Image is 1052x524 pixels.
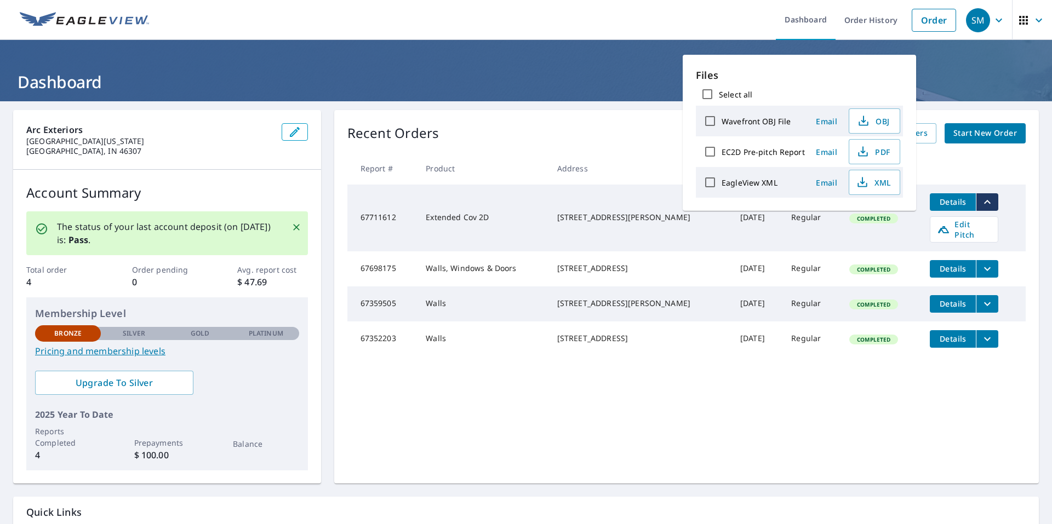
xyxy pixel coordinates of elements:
[35,371,193,395] a: Upgrade To Silver
[26,505,1026,519] p: Quick Links
[417,286,548,321] td: Walls
[123,329,146,338] p: Silver
[696,68,903,83] p: Files
[814,177,840,188] span: Email
[347,321,418,356] td: 67352203
[557,298,723,309] div: [STREET_ADDRESS][PERSON_NAME]
[850,301,897,308] span: Completed
[850,266,897,273] span: Completed
[849,108,900,134] button: OBJ
[26,183,308,203] p: Account Summary
[26,136,273,146] p: [GEOGRAPHIC_DATA][US_STATE]
[850,336,897,343] span: Completed
[417,152,548,185] th: Product
[132,264,202,275] p: Order pending
[809,174,844,191] button: Email
[249,329,283,338] p: Platinum
[814,147,840,157] span: Email
[936,263,969,274] span: Details
[731,251,782,286] td: [DATE]
[936,197,969,207] span: Details
[35,408,299,421] p: 2025 Year To Date
[936,298,969,309] span: Details
[722,147,805,157] label: EC2D Pre-pitch Report
[44,377,185,389] span: Upgrade To Silver
[347,152,418,185] th: Report #
[417,321,548,356] td: Walls
[930,216,998,243] a: Edit Pitch
[782,321,841,356] td: Regular
[557,212,723,223] div: [STREET_ADDRESS][PERSON_NAME]
[731,321,782,356] td: [DATE]
[976,193,998,211] button: filesDropdownBtn-67711612
[417,185,548,251] td: Extended Cov 2D
[856,114,891,128] span: OBJ
[849,139,900,164] button: PDF
[722,177,777,188] label: EagleView XML
[930,260,976,278] button: detailsBtn-67698175
[13,71,1039,93] h1: Dashboard
[945,123,1026,143] a: Start New Order
[782,185,841,251] td: Regular
[809,143,844,160] button: Email
[856,176,891,189] span: XML
[347,123,439,143] p: Recent Orders
[976,330,998,348] button: filesDropdownBtn-67352203
[57,220,278,246] p: The status of your last account deposit (on [DATE]) is: .
[856,145,891,158] span: PDF
[976,260,998,278] button: filesDropdownBtn-67698175
[976,295,998,313] button: filesDropdownBtn-67359505
[930,330,976,348] button: detailsBtn-67352203
[35,306,299,321] p: Membership Level
[26,146,273,156] p: [GEOGRAPHIC_DATA], IN 46307
[936,333,969,344] span: Details
[233,438,299,450] p: Balance
[557,333,723,344] div: [STREET_ADDRESS]
[719,89,752,100] label: Select all
[557,263,723,274] div: [STREET_ADDRESS]
[35,344,299,358] a: Pricing and membership levels
[35,448,101,462] p: 4
[134,448,200,462] p: $ 100.00
[814,116,840,126] span: Email
[35,425,101,448] p: Reports Completed
[722,116,791,126] label: Wavefront OBJ File
[237,264,307,275] p: Avg. report cost
[850,215,897,222] span: Completed
[134,437,200,448] p: Prepayments
[289,220,304,234] button: Close
[731,185,782,251] td: [DATE]
[20,12,149,28] img: EV Logo
[26,264,96,275] p: Total order
[930,193,976,211] button: detailsBtn-67711612
[966,8,990,32] div: SM
[26,123,273,136] p: Arc Exteriors
[937,219,991,240] span: Edit Pitch
[912,9,956,32] a: Order
[68,234,89,246] b: Pass
[930,295,976,313] button: detailsBtn-67359505
[809,113,844,130] button: Email
[849,170,900,195] button: XML
[132,275,202,289] p: 0
[237,275,307,289] p: $ 47.69
[347,286,418,321] td: 67359505
[548,152,731,185] th: Address
[417,251,548,286] td: Walls, Windows & Doors
[26,275,96,289] p: 4
[731,286,782,321] td: [DATE]
[54,329,82,338] p: Bronze
[953,126,1017,140] span: Start New Order
[347,185,418,251] td: 67711612
[782,251,841,286] td: Regular
[191,329,209,338] p: Gold
[782,286,841,321] td: Regular
[347,251,418,286] td: 67698175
